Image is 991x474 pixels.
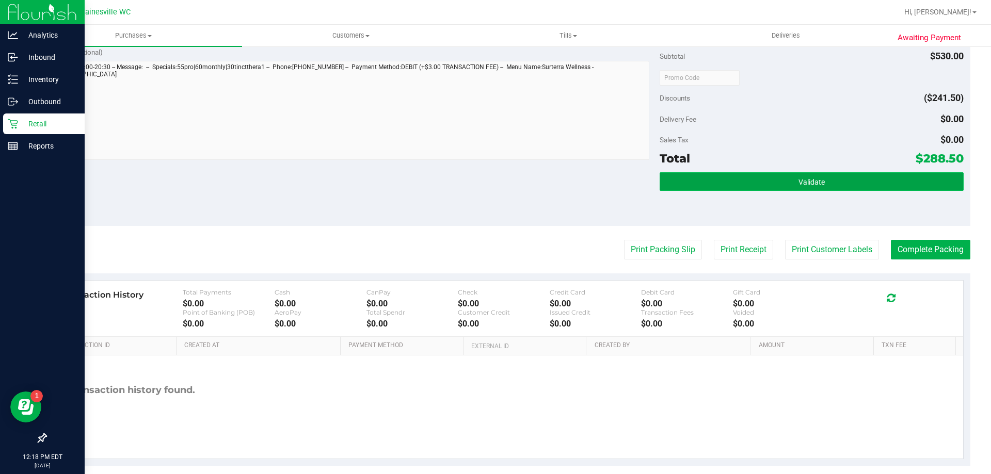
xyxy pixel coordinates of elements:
[660,89,690,107] span: Discounts
[641,288,733,296] div: Debit Card
[916,151,964,166] span: $288.50
[458,308,550,316] div: Customer Credit
[30,390,43,402] iframe: Resource center unread badge
[366,319,458,329] div: $0.00
[733,308,825,316] div: Voided
[733,319,825,329] div: $0.00
[8,52,18,62] inline-svg: Inbound
[463,337,586,355] th: External ID
[348,341,459,350] a: Payment Method
[183,288,275,296] div: Total Payments
[924,92,964,103] span: ($241.50)
[366,288,458,296] div: CanPay
[550,319,642,329] div: $0.00
[5,452,80,462] p: 12:18 PM EDT
[18,118,80,130] p: Retail
[183,308,275,316] div: Point of Banking (POB)
[898,32,961,44] span: Awaiting Payment
[8,141,18,151] inline-svg: Reports
[8,96,18,107] inline-svg: Outbound
[458,299,550,308] div: $0.00
[660,172,963,191] button: Validate
[18,51,80,63] p: Inbound
[458,288,550,296] div: Check
[25,25,242,46] a: Purchases
[8,119,18,129] inline-svg: Retail
[550,288,642,296] div: Credit Card
[940,134,964,145] span: $0.00
[624,240,702,259] button: Print Packing Slip
[5,462,80,469] p: [DATE]
[25,31,242,40] span: Purchases
[550,308,642,316] div: Issued Credit
[785,240,879,259] button: Print Customer Labels
[243,31,459,40] span: Customers
[275,308,366,316] div: AeroPay
[641,299,733,308] div: $0.00
[758,31,814,40] span: Deliveries
[275,319,366,329] div: $0.00
[61,341,172,350] a: Transaction ID
[366,308,458,316] div: Total Spendr
[660,151,690,166] span: Total
[80,8,131,17] span: Gainesville WC
[8,74,18,85] inline-svg: Inventory
[660,115,696,123] span: Delivery Fee
[660,136,689,144] span: Sales Tax
[550,299,642,308] div: $0.00
[18,140,80,152] p: Reports
[882,341,951,350] a: Txn Fee
[460,31,676,40] span: Tills
[18,73,80,86] p: Inventory
[18,29,80,41] p: Analytics
[242,25,459,46] a: Customers
[459,25,677,46] a: Tills
[733,288,825,296] div: Gift Card
[8,30,18,40] inline-svg: Analytics
[798,178,825,186] span: Validate
[595,341,746,350] a: Created By
[458,319,550,329] div: $0.00
[10,391,41,422] iframe: Resource center
[366,299,458,308] div: $0.00
[904,8,971,16] span: Hi, [PERSON_NAME]!
[891,240,970,259] button: Complete Packing
[677,25,894,46] a: Deliveries
[714,240,773,259] button: Print Receipt
[53,355,195,425] div: No transaction history found.
[184,341,336,350] a: Created At
[660,70,740,86] input: Promo Code
[641,319,733,329] div: $0.00
[275,299,366,308] div: $0.00
[641,308,733,316] div: Transaction Fees
[183,319,275,329] div: $0.00
[660,52,685,60] span: Subtotal
[940,113,964,124] span: $0.00
[18,95,80,108] p: Outbound
[733,299,825,308] div: $0.00
[275,288,366,296] div: Cash
[759,341,870,350] a: Amount
[930,51,964,61] span: $530.00
[183,299,275,308] div: $0.00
